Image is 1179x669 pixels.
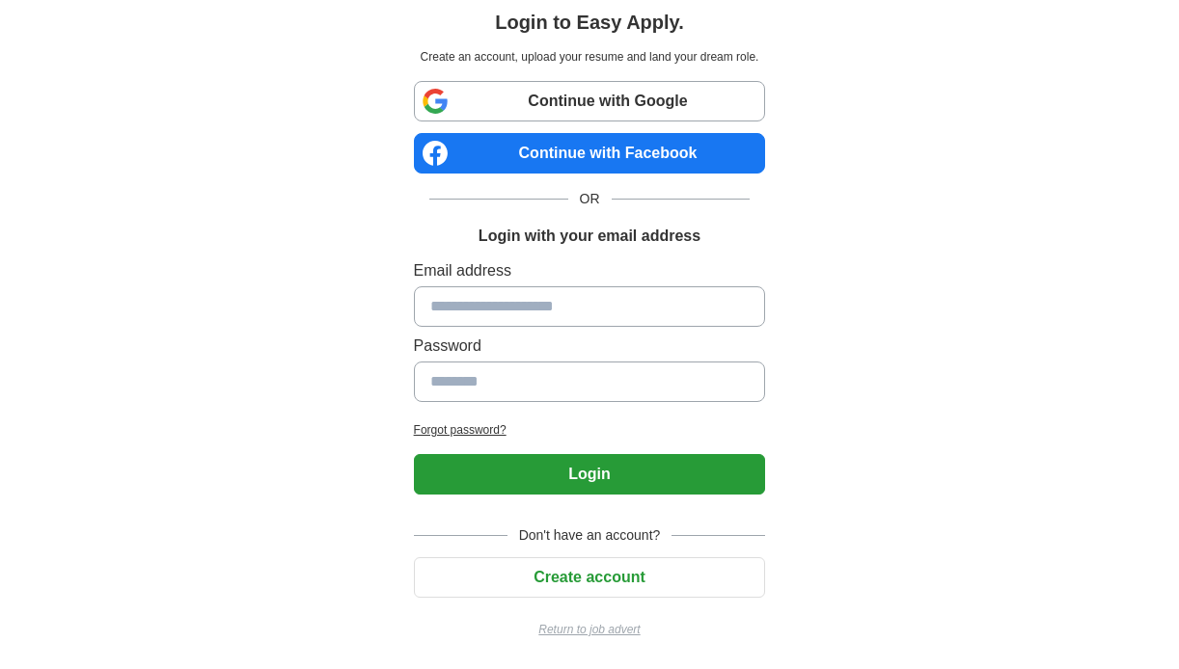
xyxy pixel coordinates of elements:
span: OR [568,189,612,209]
label: Password [414,334,766,358]
a: Continue with Google [414,81,766,121]
button: Create account [414,557,766,598]
a: Continue with Facebook [414,133,766,174]
label: Email address [414,259,766,282]
h1: Login with your email address [479,225,700,248]
a: Return to job advert [414,621,766,638]
span: Don't have an account? [507,525,672,546]
h1: Login to Easy Apply. [495,8,684,37]
p: Create an account, upload your resume and land your dream role. [418,48,762,66]
button: Login [414,454,766,495]
a: Forgot password? [414,421,766,439]
a: Create account [414,569,766,585]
